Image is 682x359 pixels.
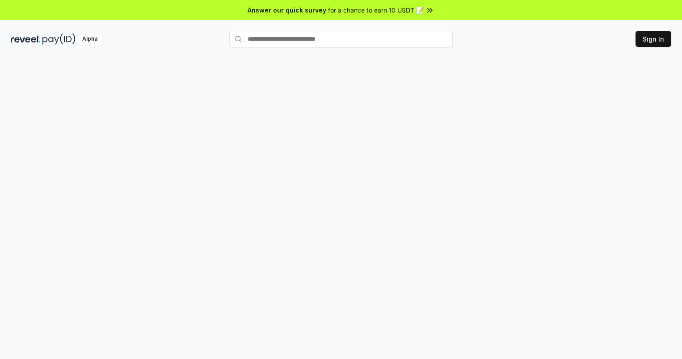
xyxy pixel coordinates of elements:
div: Alpha [77,34,102,45]
span: Answer our quick survey [248,5,326,15]
span: for a chance to earn 10 USDT 📝 [328,5,424,15]
button: Sign In [636,31,671,47]
img: pay_id [42,34,76,45]
img: reveel_dark [11,34,41,45]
